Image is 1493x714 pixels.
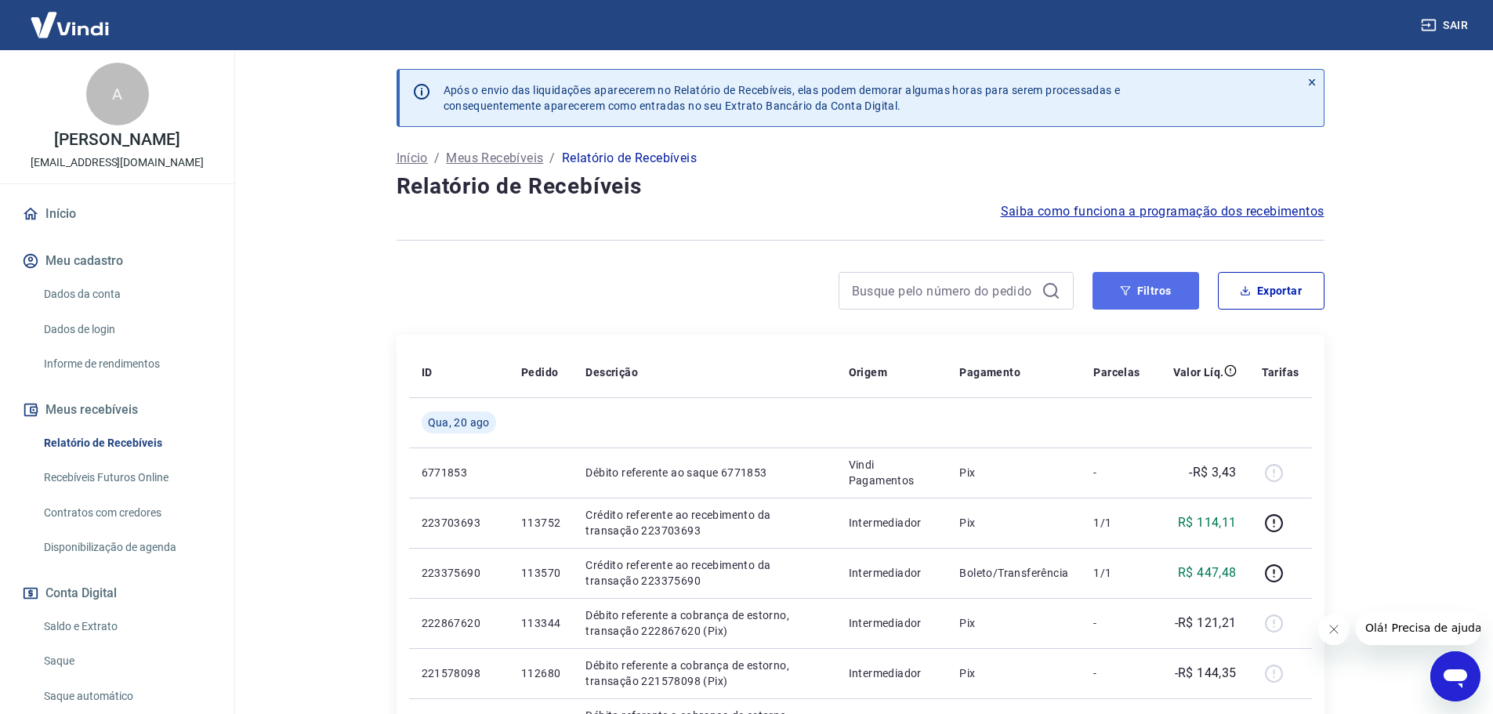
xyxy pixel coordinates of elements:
[19,576,216,611] button: Conta Digital
[1318,614,1350,645] iframe: Fechar mensagem
[585,465,823,480] p: Débito referente ao saque 6771853
[521,615,560,631] p: 113344
[959,615,1068,631] p: Pix
[444,82,1121,114] p: Após o envio das liquidações aparecerem no Relatório de Recebíveis, elas podem demorar algumas ho...
[1093,665,1140,681] p: -
[849,565,935,581] p: Intermediador
[1175,664,1237,683] p: -R$ 144,35
[422,615,496,631] p: 222867620
[1430,651,1480,701] iframe: Botão para abrir a janela de mensagens
[959,565,1068,581] p: Boleto/Transferência
[562,149,697,168] p: Relatório de Recebíveis
[1001,202,1324,221] a: Saiba como funciona a programação dos recebimentos
[1093,272,1199,310] button: Filtros
[1178,564,1237,582] p: R$ 447,48
[1175,614,1237,632] p: -R$ 121,21
[1093,565,1140,581] p: 1/1
[19,197,216,231] a: Início
[959,515,1068,531] p: Pix
[849,665,935,681] p: Intermediador
[959,364,1020,380] p: Pagamento
[959,465,1068,480] p: Pix
[1173,364,1224,380] p: Valor Líq.
[422,665,496,681] p: 221578098
[19,244,216,278] button: Meu cadastro
[1356,611,1480,645] iframe: Mensagem da empresa
[1418,11,1474,40] button: Sair
[422,515,496,531] p: 223703693
[849,515,935,531] p: Intermediador
[422,565,496,581] p: 223375690
[849,364,887,380] p: Origem
[9,11,132,24] span: Olá! Precisa de ajuda?
[31,154,204,171] p: [EMAIL_ADDRESS][DOMAIN_NAME]
[849,615,935,631] p: Intermediador
[585,607,823,639] p: Débito referente a cobrança de estorno, transação 222867620 (Pix)
[38,314,216,346] a: Dados de login
[1093,465,1140,480] p: -
[585,507,823,538] p: Crédito referente ao recebimento da transação 223703693
[38,427,216,459] a: Relatório de Recebíveis
[422,465,496,480] p: 6771853
[1093,515,1140,531] p: 1/1
[38,462,216,494] a: Recebíveis Futuros Online
[38,531,216,564] a: Disponibilização de agenda
[38,611,216,643] a: Saldo e Extrato
[1093,615,1140,631] p: -
[849,457,935,488] p: Vindi Pagamentos
[852,279,1035,303] input: Busque pelo número do pedido
[521,515,560,531] p: 113752
[38,645,216,677] a: Saque
[446,149,543,168] a: Meus Recebíveis
[1262,364,1299,380] p: Tarifas
[428,415,490,430] span: Qua, 20 ago
[38,497,216,529] a: Contratos com credores
[19,393,216,427] button: Meus recebíveis
[585,364,638,380] p: Descrição
[38,680,216,712] a: Saque automático
[86,63,149,125] div: A
[585,557,823,589] p: Crédito referente ao recebimento da transação 223375690
[1093,364,1140,380] p: Parcelas
[38,278,216,310] a: Dados da conta
[959,665,1068,681] p: Pix
[549,149,555,168] p: /
[521,565,560,581] p: 113570
[434,149,440,168] p: /
[19,1,121,49] img: Vindi
[397,171,1324,202] h4: Relatório de Recebíveis
[422,364,433,380] p: ID
[54,132,179,148] p: [PERSON_NAME]
[521,364,558,380] p: Pedido
[397,149,428,168] a: Início
[585,658,823,689] p: Débito referente a cobrança de estorno, transação 221578098 (Pix)
[38,348,216,380] a: Informe de rendimentos
[1218,272,1324,310] button: Exportar
[1189,463,1236,482] p: -R$ 3,43
[521,665,560,681] p: 112680
[1178,513,1237,532] p: R$ 114,11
